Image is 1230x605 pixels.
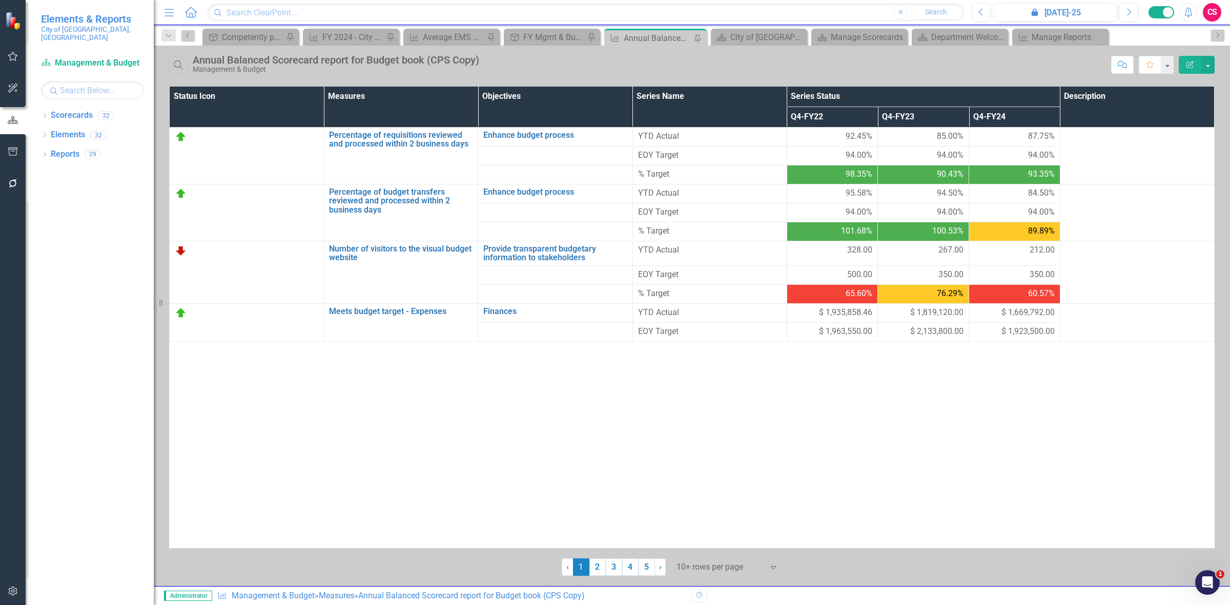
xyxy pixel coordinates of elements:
a: Manage Reports [1015,31,1106,44]
input: Search ClearPoint... [208,4,964,22]
td: Double-Click to Edit [969,203,1060,222]
div: [DATE]-25 [997,7,1113,19]
div: Annual Balanced Scorecard report for Budget book (CPS Copy) [193,54,479,66]
span: 94.00% [1028,150,1055,161]
div: FY 2024 - City Clerk Performance Measures Quarterly Report [322,31,384,44]
span: 92.45% [846,131,872,142]
span: 328.00 [847,244,872,256]
div: 32 [98,111,114,120]
span: % Target [638,225,782,237]
td: Double-Click to Edit [787,322,878,341]
span: $ 1,669,792.00 [1001,307,1055,319]
td: Double-Click to Edit [787,203,878,222]
span: % Target [638,288,782,300]
span: 350.00 [1030,269,1055,281]
span: EOY Target [638,206,782,218]
span: 100.53% [932,225,963,237]
span: 101.68% [841,225,872,237]
td: Double-Click to Edit [787,146,878,165]
td: Double-Click to Edit [1060,127,1214,184]
td: Double-Click to Edit [878,203,969,222]
span: ‹ [566,562,569,572]
span: Elements & Reports [41,13,143,25]
span: › [659,562,662,572]
td: Double-Click to Edit Right Click for Context Menu [324,303,478,341]
div: Annual Balanced Scorecard report for Budget book (CPS Copy) [624,32,691,45]
div: » » [217,590,684,602]
a: Manage Scorecards [814,31,905,44]
td: Double-Click to Edit [632,322,787,341]
small: City of [GEOGRAPHIC_DATA], [GEOGRAPHIC_DATA] [41,25,143,42]
td: Double-Click to Edit Right Click for Context Menu [324,127,478,184]
div: 32 [90,131,107,139]
a: Management & Budget [41,57,143,69]
img: On Target [175,187,187,200]
span: 350.00 [938,269,963,281]
span: EOY Target [638,326,782,338]
button: CS [1203,3,1221,22]
div: 29 [85,150,101,159]
img: Below Target [175,244,187,257]
a: Meets budget target - Expenses [329,307,473,316]
span: 94.00% [846,206,872,218]
img: On Target [175,131,187,143]
div: FY Mgmt & Budget Performance Measures (CPS TEST) [523,31,585,44]
span: $ 1,963,550.00 [819,326,872,338]
a: Department Welcome [914,31,1006,44]
span: 267.00 [938,244,963,256]
a: City of [GEOGRAPHIC_DATA] [713,31,805,44]
td: Double-Click to Edit [878,146,969,165]
span: % Target [638,169,782,180]
td: Double-Click to Edit [969,146,1060,165]
input: Search Below... [41,81,143,99]
div: Manage Scorecards [831,31,905,44]
div: Annual Balanced Scorecard report for Budget book (CPS Copy) [358,591,585,600]
td: Double-Click to Edit Right Click for Context Menu [324,241,478,303]
a: 4 [622,558,639,576]
span: 98.35% [846,169,872,180]
img: ClearPoint Strategy [5,12,23,30]
span: 94.00% [937,206,963,218]
a: 2 [589,558,606,576]
a: Percentage of requisitions reviewed and processed within 2 business days [329,131,473,149]
span: 60.57% [1028,288,1055,300]
span: EOY Target [638,150,782,161]
a: Reports [51,149,79,160]
span: 85.00% [937,131,963,142]
div: Manage Reports [1032,31,1106,44]
iframe: Intercom live chat [1195,570,1220,595]
a: Management & Budget [232,591,315,600]
button: Search [910,5,961,19]
td: Double-Click to Edit [170,303,324,341]
span: Administrator [164,591,212,601]
td: Double-Click to Edit [170,184,324,241]
a: Average EMS Response Times (in minutes) [406,31,484,44]
span: YTD Actual [638,244,782,256]
span: 500.00 [847,269,872,281]
a: Enhance budget process [483,187,627,197]
td: Double-Click to Edit [170,127,324,184]
div: Competently prepare and efficiently record and maintain City Records in accordance with all appli... [222,31,283,44]
a: Enhance budget process [483,131,627,140]
span: $ 2,133,800.00 [910,326,963,338]
td: Double-Click to Edit [1060,303,1214,341]
span: 90.43% [937,169,963,180]
td: Double-Click to Edit [878,322,969,341]
div: City of [GEOGRAPHIC_DATA] [730,31,805,44]
td: Double-Click to Edit [878,265,969,284]
span: 89.89% [1028,225,1055,237]
a: Measures [319,591,354,600]
span: $ 1,935,858.46 [819,307,872,319]
span: EOY Target [638,269,782,281]
span: 94.50% [937,187,963,199]
span: 84.50% [1028,187,1055,199]
td: Double-Click to Edit [632,203,787,222]
span: Search [925,8,947,16]
td: Double-Click to Edit [1060,184,1214,241]
a: Number of visitors to the visual budget website [329,244,473,262]
span: $ 1,923,500.00 [1001,326,1055,338]
a: 5 [639,558,655,576]
td: Double-Click to Edit Right Click for Context Menu [324,184,478,241]
td: Double-Click to Edit [632,146,787,165]
span: 65.60% [846,288,872,300]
